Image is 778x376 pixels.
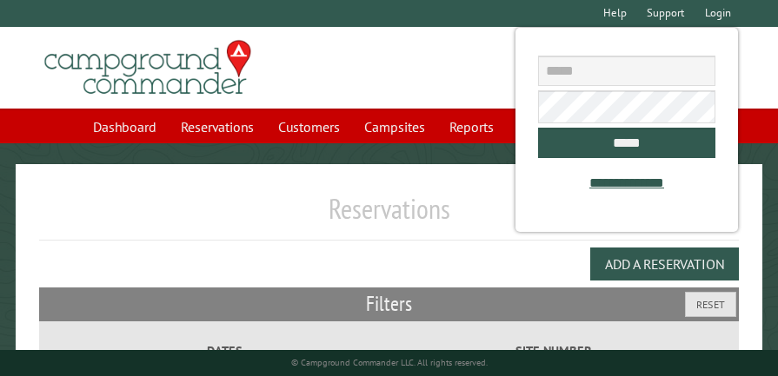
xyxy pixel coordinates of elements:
a: Customers [268,110,350,143]
button: Reset [685,292,736,317]
label: Site Number [392,341,715,361]
h1: Reservations [39,192,740,240]
a: Reservations [170,110,264,143]
a: Reports [439,110,504,143]
a: Campsites [354,110,436,143]
button: Add a Reservation [590,247,739,280]
a: Account [508,110,575,143]
h2: Filters [39,287,740,320]
small: © Campground Commander LLC. All rights reserved. [291,357,488,368]
a: Dashboard [83,110,167,143]
img: Campground Commander [39,34,256,102]
label: Dates [63,341,386,361]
